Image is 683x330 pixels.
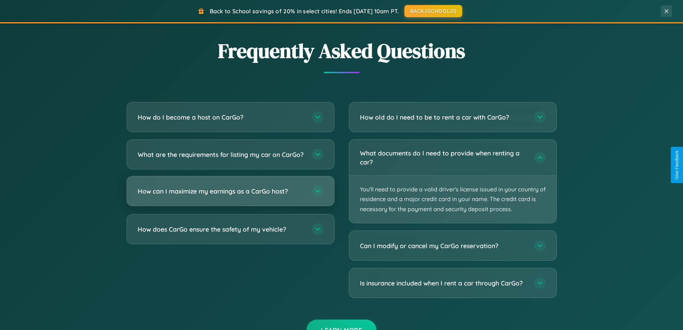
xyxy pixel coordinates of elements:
[360,113,527,122] h3: How old do I need to be to rent a car with CarGo?
[138,113,305,122] h3: How do I become a host on CarGo?
[138,187,305,196] h3: How can I maximize my earnings as a CarGo host?
[138,225,305,234] h3: How does CarGo ensure the safety of my vehicle?
[138,150,305,159] h3: What are the requirements for listing my car on CarGo?
[404,5,462,17] button: BACK2SCHOOL20
[360,279,527,288] h3: Is insurance included when I rent a car through CarGo?
[360,241,527,250] h3: Can I modify or cancel my CarGo reservation?
[210,8,399,15] span: Back to School savings of 20% in select cities! Ends [DATE] 10am PT.
[349,176,556,223] p: You'll need to provide a valid driver's license issued in your country of residence and a major c...
[127,37,557,65] h2: Frequently Asked Questions
[674,150,679,180] div: Give Feedback
[360,149,527,166] h3: What documents do I need to provide when renting a car?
